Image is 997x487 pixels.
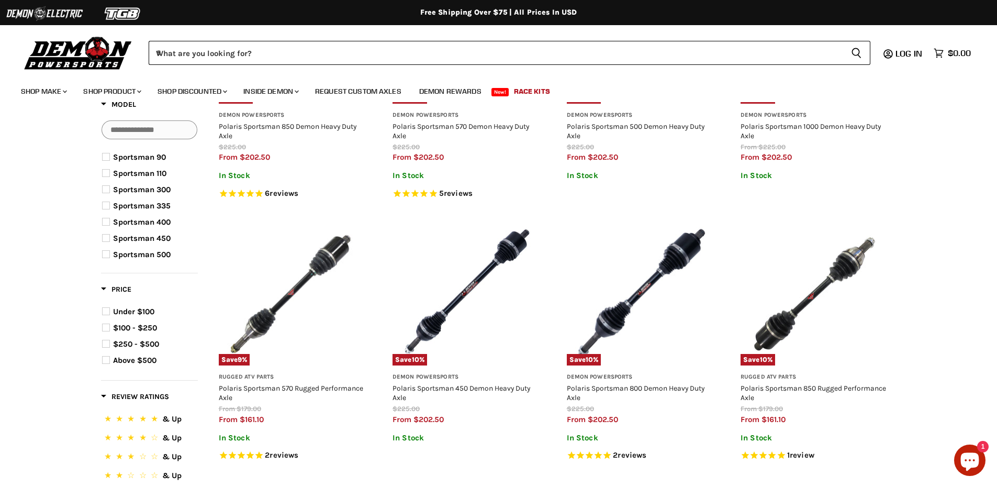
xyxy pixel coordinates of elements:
h3: Rugged ATV Parts [741,373,889,381]
span: $100 - $250 [113,323,157,333]
span: from [393,152,411,162]
button: 2 Stars. [102,469,197,484]
button: Filter by Price [101,284,131,297]
a: Shop Make [13,81,73,102]
a: Polaris Sportsman 500 Demon Heavy Duty Axle [567,122,704,140]
p: In Stock [393,434,541,442]
span: Review Ratings [101,392,169,401]
img: Polaris Sportsman 800 Demon Heavy Duty Axle [567,218,715,366]
button: Filter by Review Ratings [101,392,169,405]
span: Rated 5.0 out of 5 stars 2 reviews [219,450,367,461]
p: In Stock [393,171,541,180]
span: Model [101,100,136,109]
a: Request Custom Axles [307,81,409,102]
span: Save % [219,354,250,366]
span: from [567,152,586,162]
button: 5 Stars. [102,413,197,428]
img: Polaris Sportsman 450 Demon Heavy Duty Axle [393,218,541,366]
span: & Up [162,452,182,461]
input: When autocomplete results are available use up and down arrows to review and enter to select [149,41,843,65]
span: $225.00 [219,143,246,151]
span: from [219,405,235,413]
span: $225.00 [758,143,786,151]
span: $202.50 [588,415,618,424]
a: Polaris Sportsman 570 Demon Heavy Duty Axle [393,122,529,140]
p: In Stock [741,434,889,442]
span: $202.50 [588,152,618,162]
p: In Stock [567,434,715,442]
button: Search [843,41,870,65]
inbox-online-store-chat: Shopify online store chat [951,445,989,479]
p: In Stock [741,171,889,180]
span: from [741,405,757,413]
a: Log in [891,49,928,58]
h3: Demon Powersports [393,112,541,119]
a: Polaris Sportsman 800 Demon Heavy Duty AxleSave10% [567,218,715,366]
span: $161.10 [240,415,264,424]
a: Shop Discounted [150,81,233,102]
span: Sportsman 500 [113,250,171,259]
span: Sportsman 400 [113,217,171,227]
span: $225.00 [567,405,594,413]
span: reviews [270,450,298,460]
span: reviews [618,450,646,460]
span: Under $100 [113,307,154,316]
span: review [790,450,814,460]
span: 10 [412,356,419,363]
button: 3 Stars. [102,450,197,466]
a: Polaris Sportsman 1000 Demon Heavy Duty Axle [741,122,881,140]
span: $179.00 [237,405,261,413]
span: from [567,415,586,424]
span: 1 reviews [787,450,814,460]
a: Polaris Sportsman 570 Rugged Performance Axle [219,384,363,402]
a: Polaris Sportsman 850 Demon Heavy Duty Axle [219,122,356,140]
span: from [393,415,411,424]
span: 2 reviews [265,450,298,460]
span: Rated 5.0 out of 5 stars 6 reviews [219,189,367,200]
img: Demon Electric Logo 2 [5,4,84,24]
span: & Up [162,433,182,442]
span: New! [491,88,509,96]
span: Save % [393,354,427,366]
input: Search Options [102,120,197,139]
a: Polaris Sportsman 800 Demon Heavy Duty Axle [567,384,704,402]
button: Filter by Model [101,99,136,113]
span: reviews [270,189,298,198]
img: TGB Logo 2 [84,4,162,24]
span: Price [101,285,131,294]
span: $161.10 [761,415,786,424]
span: 10 [586,356,593,363]
span: 10 [760,356,767,363]
a: Polaris Sportsman 570 Rugged Performance AxleSave9% [219,218,367,366]
span: from [741,143,757,151]
h3: Demon Powersports [741,112,889,119]
a: $0.00 [928,46,976,61]
img: Polaris Sportsman 570 Rugged Performance Axle [219,218,367,366]
span: Sportsman 450 [113,234,171,243]
span: $250 - $500 [113,339,159,349]
span: from [741,152,759,162]
span: Save % [567,354,601,366]
span: Sportsman 335 [113,201,171,211]
a: Inside Demon [236,81,305,102]
span: $202.50 [413,415,444,424]
h3: Demon Powersports [219,112,367,119]
ul: Main menu [13,76,968,102]
span: reviews [444,189,473,198]
span: Log in [895,48,922,59]
span: Above $500 [113,356,156,365]
span: Save % [741,354,775,366]
a: Polaris Sportsman 450 Demon Heavy Duty Axle [393,384,530,402]
span: $225.00 [567,143,594,151]
span: from [219,152,238,162]
span: 2 reviews [613,450,646,460]
span: Sportsman 300 [113,185,171,194]
button: 4 Stars. [102,431,197,447]
span: 9 [238,356,242,363]
h3: Demon Powersports [567,112,715,119]
span: from [219,415,238,424]
p: In Stock [219,434,367,442]
span: $202.50 [761,152,792,162]
span: Rated 5.0 out of 5 stars 5 reviews [393,189,541,200]
p: In Stock [567,171,715,180]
